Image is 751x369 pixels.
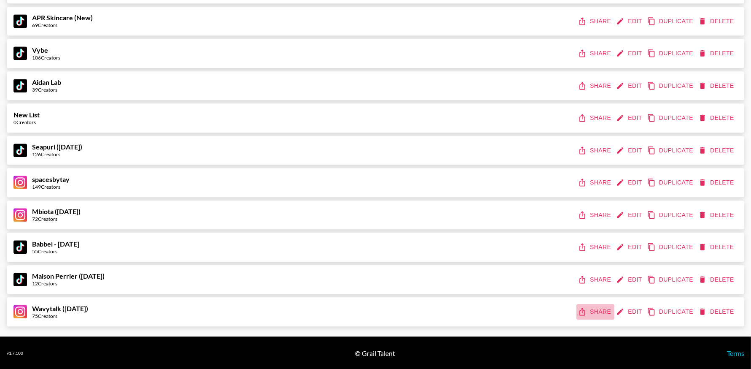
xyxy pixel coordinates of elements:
div: 72 Creators [32,216,81,222]
div: 0 Creators [13,119,40,125]
button: delete [697,207,738,223]
button: share [576,14,614,29]
div: 149 Creators [32,184,70,190]
strong: spacesbytay [32,175,70,183]
button: edit [614,110,646,126]
button: delete [697,78,738,94]
button: duplicate [646,46,697,61]
button: share [576,272,614,288]
strong: Babbel - [DATE] [32,240,79,248]
button: duplicate [646,239,697,255]
img: TikTok [13,144,27,157]
button: delete [697,14,738,29]
button: edit [614,78,646,94]
button: delete [697,239,738,255]
img: Instagram [13,176,27,189]
strong: New List [13,111,40,119]
div: 126 Creators [32,151,82,157]
button: share [576,110,614,126]
button: share [576,143,614,158]
a: Terms [727,349,744,357]
button: delete [697,175,738,190]
div: 106 Creators [32,54,60,61]
img: TikTok [13,240,27,254]
button: duplicate [646,272,697,288]
button: share [576,207,614,223]
button: edit [614,143,646,158]
div: © Grail Talent [355,349,395,358]
div: 39 Creators [32,87,61,93]
img: TikTok [13,79,27,92]
button: edit [614,239,646,255]
button: duplicate [646,14,697,29]
strong: Aidan Lab [32,78,61,86]
strong: Mbiota ([DATE]) [32,207,81,215]
strong: Maison Perrier ([DATE]) [32,272,105,280]
img: TikTok [13,46,27,60]
div: 75 Creators [32,313,88,319]
button: share [576,46,614,61]
button: edit [614,304,646,320]
div: 55 Creators [32,248,79,255]
img: Instagram [13,208,27,222]
button: delete [697,272,738,288]
strong: APR Skincare (New) [32,14,93,22]
strong: Vybe [32,46,48,54]
button: delete [697,110,738,126]
strong: Seapuri ([DATE]) [32,143,82,151]
div: v 1.7.100 [7,350,23,356]
button: duplicate [646,175,697,190]
button: share [576,239,614,255]
button: edit [614,272,646,288]
button: delete [697,143,738,158]
button: duplicate [646,304,697,320]
strong: Wavytalk ([DATE]) [32,304,88,312]
button: edit [614,207,646,223]
button: edit [614,175,646,190]
button: duplicate [646,110,697,126]
div: 12 Creators [32,280,105,287]
button: delete [697,46,738,61]
button: duplicate [646,143,697,158]
button: share [576,78,614,94]
button: share [576,304,614,320]
img: Instagram [13,305,27,318]
button: delete [697,304,738,320]
button: edit [614,14,646,29]
img: TikTok [13,14,27,28]
button: share [576,175,614,190]
button: edit [614,46,646,61]
button: duplicate [646,78,697,94]
button: duplicate [646,207,697,223]
div: 69 Creators [32,22,93,28]
img: TikTok [13,273,27,286]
